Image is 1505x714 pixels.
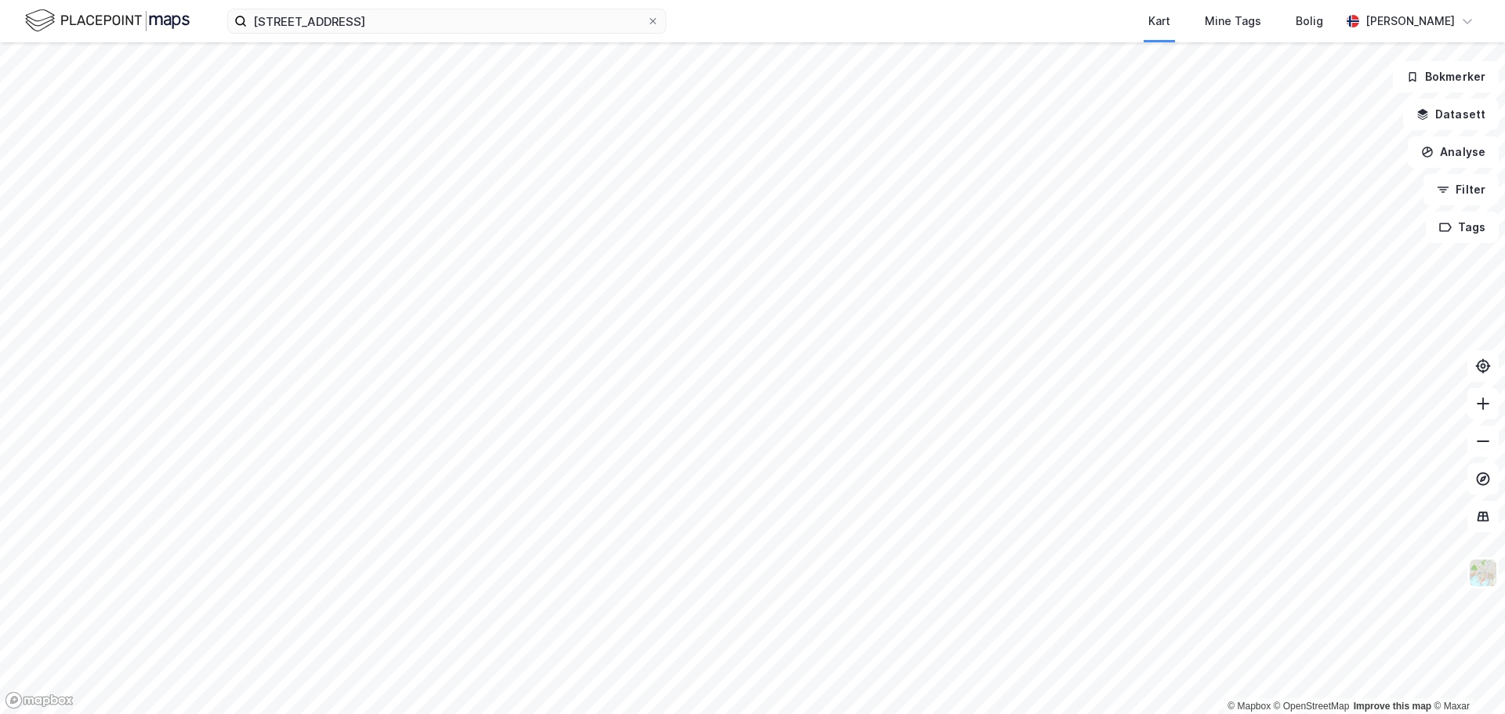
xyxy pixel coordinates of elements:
[1296,12,1323,31] div: Bolig
[1427,639,1505,714] div: Kontrollprogram for chat
[1408,136,1499,168] button: Analyse
[1427,639,1505,714] iframe: Chat Widget
[1426,212,1499,243] button: Tags
[1228,701,1271,712] a: Mapbox
[1365,12,1455,31] div: [PERSON_NAME]
[1468,558,1498,588] img: Z
[1393,61,1499,92] button: Bokmerker
[1274,701,1350,712] a: OpenStreetMap
[25,7,190,34] img: logo.f888ab2527a4732fd821a326f86c7f29.svg
[5,691,74,709] a: Mapbox homepage
[1148,12,1170,31] div: Kart
[1403,99,1499,130] button: Datasett
[247,9,647,33] input: Søk på adresse, matrikkel, gårdeiere, leietakere eller personer
[1423,174,1499,205] button: Filter
[1354,701,1431,712] a: Improve this map
[1205,12,1261,31] div: Mine Tags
